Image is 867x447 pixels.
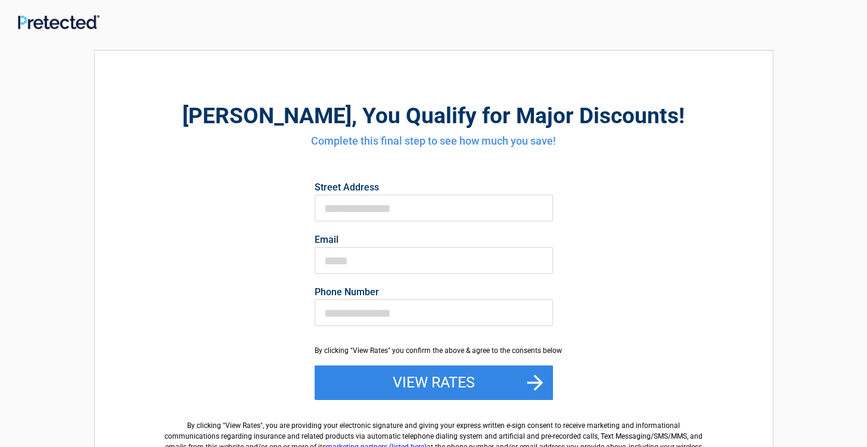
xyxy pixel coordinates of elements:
div: By clicking "View Rates" you confirm the above & agree to the consents below [315,345,553,356]
label: Phone Number [315,287,553,297]
h2: , You Qualify for Major Discounts! [160,101,707,130]
span: View Rates [225,421,260,430]
h4: Complete this final step to see how much you save! [160,133,707,149]
label: Street Address [315,183,553,192]
span: [PERSON_NAME] [182,103,352,129]
button: View Rates [315,365,553,400]
label: Email [315,235,553,245]
img: Main Logo [18,15,100,30]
